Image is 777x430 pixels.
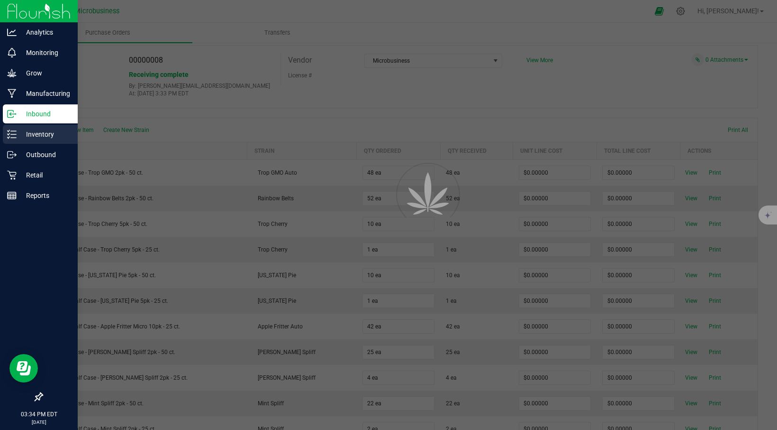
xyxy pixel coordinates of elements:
[7,170,17,180] inline-svg: Retail
[4,410,73,419] p: 03:34 PM EDT
[7,109,17,119] inline-svg: Inbound
[17,88,73,99] p: Manufacturing
[7,191,17,200] inline-svg: Reports
[17,108,73,120] p: Inbound
[7,150,17,159] inline-svg: Outbound
[7,68,17,78] inline-svg: Grow
[17,149,73,160] p: Outbound
[7,48,17,57] inline-svg: Monitoring
[9,354,38,383] iframe: Resource center
[17,67,73,79] p: Grow
[17,129,73,140] p: Inventory
[17,190,73,201] p: Reports
[4,419,73,426] p: [DATE]
[17,169,73,181] p: Retail
[7,28,17,37] inline-svg: Analytics
[7,130,17,139] inline-svg: Inventory
[17,27,73,38] p: Analytics
[7,89,17,98] inline-svg: Manufacturing
[17,47,73,58] p: Monitoring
